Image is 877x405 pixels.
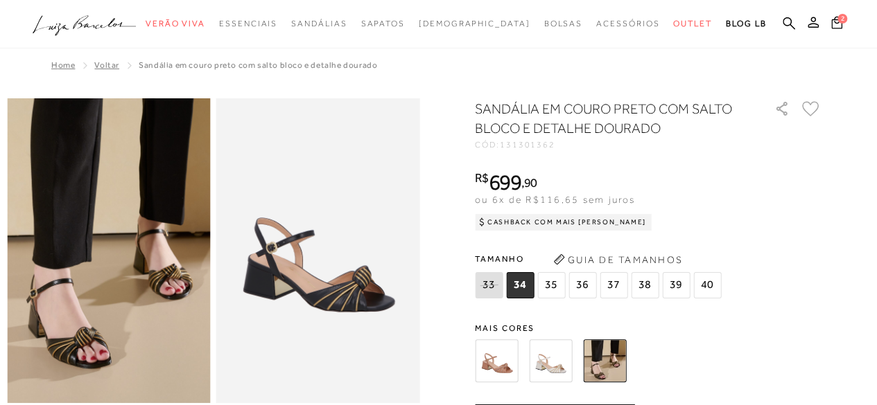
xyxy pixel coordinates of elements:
[219,19,277,28] span: Essenciais
[51,60,75,70] a: Home
[726,19,766,28] span: BLOG LB
[475,324,822,332] span: Mais cores
[827,15,846,34] button: 2
[662,272,690,298] span: 39
[673,11,712,37] a: noSubCategoriesText
[419,19,530,28] span: [DEMOGRAPHIC_DATA]
[596,19,659,28] span: Acessórios
[544,19,582,28] span: Bolsas
[22,36,33,47] img: website_grey.svg
[36,36,198,47] div: [PERSON_NAME]: [DOMAIN_NAME]
[524,175,537,190] span: 90
[837,14,847,24] span: 2
[475,214,652,231] div: Cashback com Mais [PERSON_NAME]
[73,82,106,91] div: Domínio
[548,249,687,271] button: Guia de Tamanhos
[521,177,537,189] i: ,
[361,19,404,28] span: Sapatos
[537,272,565,298] span: 35
[529,339,572,382] img: SANDÁLIA EM COURO OFF WHITE COM SALTO BLOCO E DETALHE DOURADO
[600,272,627,298] span: 37
[506,272,534,298] span: 34
[475,339,518,382] img: SANDÁLIA EM COURO BEGE BLUSH COM SALTO BLOCO E DETALHE MULTICOLOR
[291,19,347,28] span: Sandálias
[146,11,205,37] a: noSubCategoriesText
[475,141,752,149] div: CÓD:
[475,99,735,138] h1: SANDÁLIA EM COURO PRETO COM SALTO BLOCO E DETALHE DOURADO
[419,11,530,37] a: noSubCategoriesText
[500,140,555,150] span: 131301362
[146,19,205,28] span: Verão Viva
[489,170,521,195] span: 699
[22,22,33,33] img: logo_orange.svg
[361,11,404,37] a: noSubCategoriesText
[475,249,724,269] span: Tamanho
[544,11,582,37] a: noSubCategoriesText
[146,80,157,91] img: tab_keywords_by_traffic_grey.svg
[596,11,659,37] a: noSubCategoriesText
[475,272,503,298] span: 33
[568,272,596,298] span: 36
[726,11,766,37] a: BLOG LB
[216,98,420,403] img: image
[583,339,626,382] img: SANDÁLIA EM COURO PRETO COM SALTO BLOCO E DETALHE DOURADO
[139,60,377,70] span: SANDÁLIA EM COURO PRETO COM SALTO BLOCO E DETALHE DOURADO
[94,60,119,70] a: Voltar
[475,194,635,205] span: ou 6x de R$116,65 sem juros
[631,272,659,298] span: 38
[162,82,223,91] div: Palavras-chave
[7,98,211,403] img: image
[291,11,347,37] a: noSubCategoriesText
[58,80,69,91] img: tab_domain_overview_orange.svg
[475,172,489,184] i: R$
[39,22,68,33] div: v 4.0.25
[693,272,721,298] span: 40
[673,19,712,28] span: Outlet
[219,11,277,37] a: noSubCategoriesText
